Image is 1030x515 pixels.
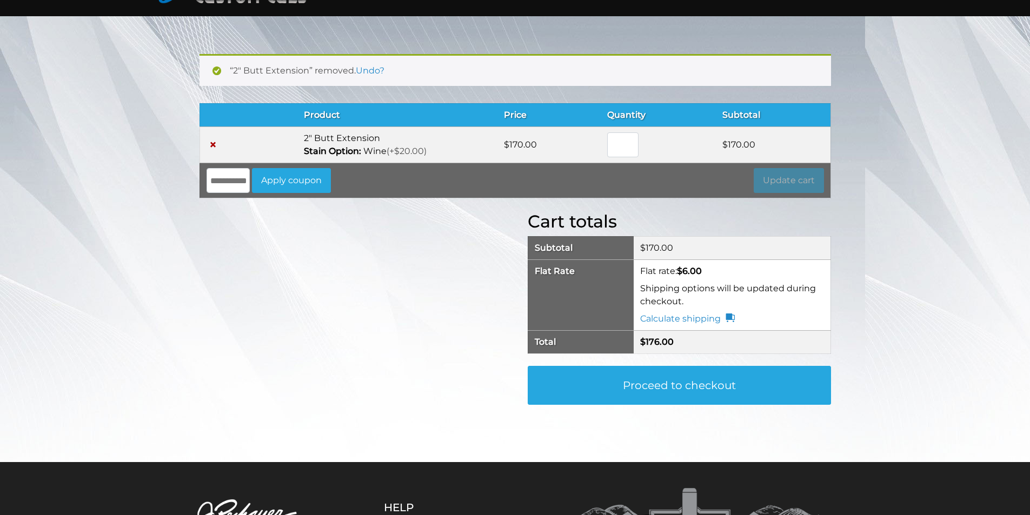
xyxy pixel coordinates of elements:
[640,266,702,276] label: Flat rate:
[504,139,509,150] span: $
[384,501,468,514] h5: Help
[640,243,646,253] span: $
[304,145,491,158] p: Wine
[607,132,639,157] input: Product quantity
[207,138,220,151] a: Remove 2" Butt Extension from cart
[200,54,831,86] div: “2" Butt Extension” removed.
[528,259,634,330] th: Flat Rate
[677,266,702,276] bdi: 6.00
[640,312,735,325] a: Calculate shipping
[528,236,634,259] th: Subtotal
[640,337,674,347] bdi: 176.00
[297,126,497,163] td: 2" Butt Extension
[640,282,823,308] p: Shipping options will be updated during checkout.
[387,146,427,156] span: (+$20.00)
[297,103,497,126] th: Product
[528,211,831,232] h2: Cart totals
[528,330,634,353] th: Total
[504,139,537,150] bdi: 170.00
[640,337,646,347] span: $
[528,366,831,405] a: Proceed to checkout
[304,145,361,158] dt: Stain Option:
[722,139,755,150] bdi: 170.00
[356,65,384,76] a: Undo?
[497,103,601,126] th: Price
[716,103,830,126] th: Subtotal
[640,243,673,253] bdi: 170.00
[677,266,682,276] span: $
[722,139,728,150] span: $
[601,103,716,126] th: Quantity
[754,168,824,193] button: Update cart
[252,168,331,193] button: Apply coupon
